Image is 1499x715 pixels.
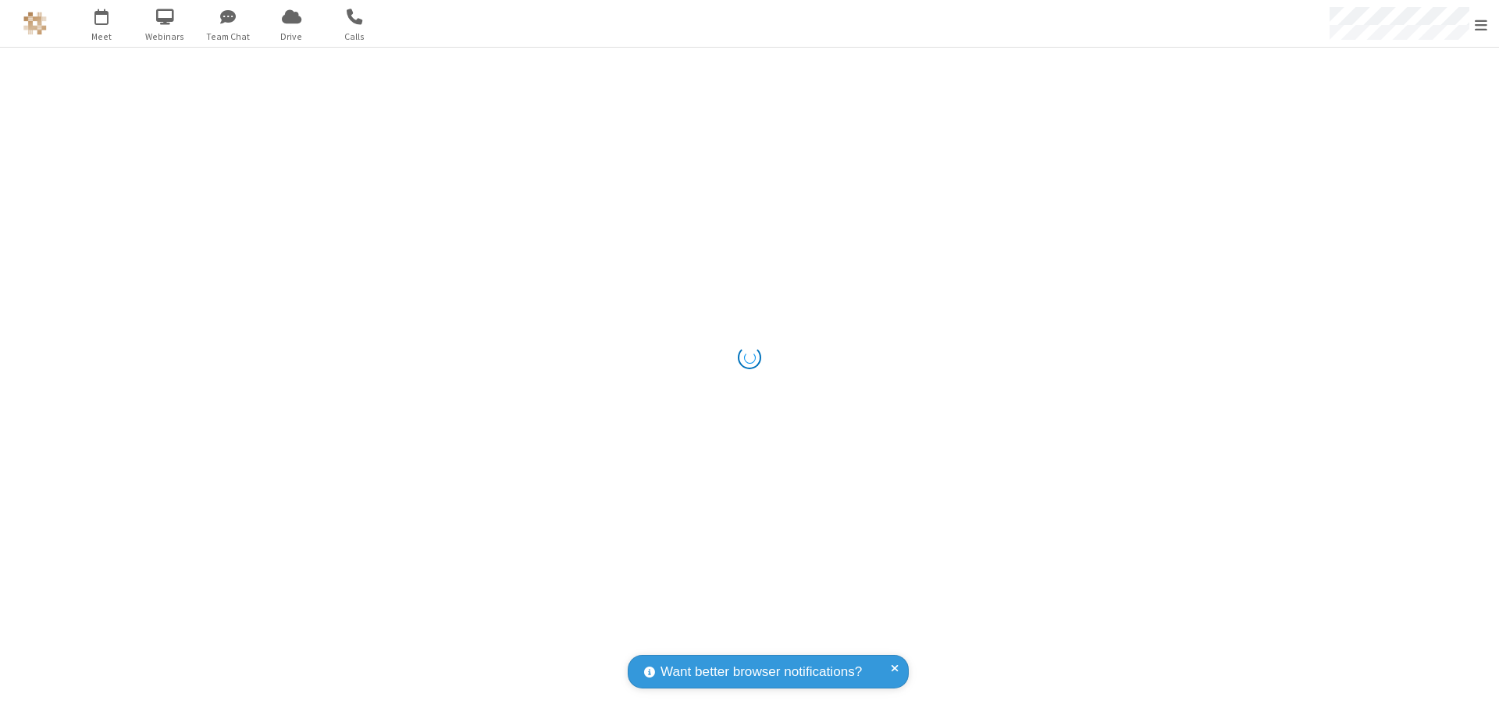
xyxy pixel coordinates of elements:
[136,30,194,44] span: Webinars
[73,30,131,44] span: Meet
[326,30,384,44] span: Calls
[262,30,321,44] span: Drive
[199,30,258,44] span: Team Chat
[23,12,47,35] img: QA Selenium DO NOT DELETE OR CHANGE
[660,662,862,682] span: Want better browser notifications?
